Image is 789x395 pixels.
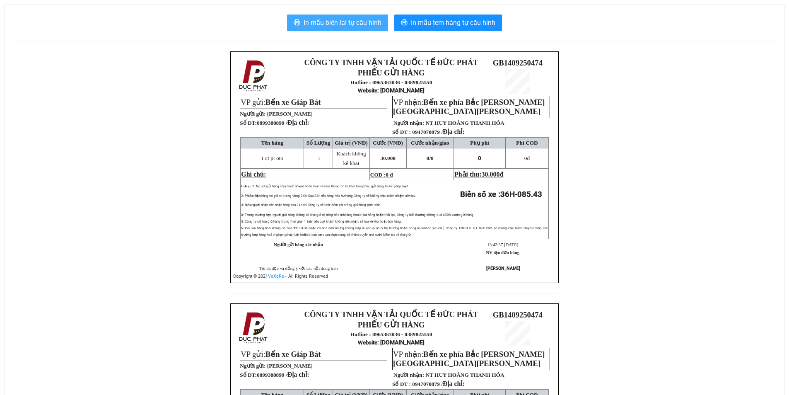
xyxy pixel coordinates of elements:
[350,331,432,337] strong: Hotline : 0965363036 - 0389825550
[373,140,403,146] span: Cước (VNĐ)
[287,371,309,378] span: Địa chỉ:
[392,381,411,387] strong: Số ĐT :
[493,310,543,319] span: GB1409250474
[335,140,368,146] span: Giá trị (VNĐ)
[431,155,434,161] span: 0
[393,120,424,126] strong: Người nhận:
[241,194,415,198] span: 2: Phiếu nhận hàng có giá trị trong vòng 24h. Sau 24h nếu hàng hóa hư hỏng Công ty sẽ không chịu ...
[411,140,449,146] span: Cước nhận/giao
[259,266,338,271] span: Tôi đã đọc và đồng ý với các nội dung trên
[304,58,478,67] strong: CÔNG TY TNHH VẬN TẢI QUỐC TẾ ĐỨC PHÁT
[470,140,489,146] span: Phụ phí
[393,372,424,378] strong: Người nhận:
[358,339,377,346] span: Website
[287,119,309,126] span: Địa chỉ:
[241,171,266,178] span: Ghi chú:
[265,350,321,359] span: Bến xe Giáp Bát
[412,381,465,387] span: 0947070879 /
[516,140,538,146] span: Phí COD
[240,372,309,378] strong: Số ĐT:
[393,350,545,368] span: Bến xe phía Bắc [PERSON_NAME][GEOGRAPHIC_DATA][PERSON_NAME]
[268,274,284,279] a: VeXeRe
[370,172,393,178] span: COD :
[318,155,321,161] span: 1
[233,274,328,279] span: Copyright © 2021 – All Rights Reserved
[425,372,504,378] span: NT HUY HOÀNG THANH HÓA
[240,120,309,126] strong: Số ĐT:
[257,372,309,378] span: 0899388899 /
[350,79,432,85] strong: Hotline : 0965363036 - 0389825550
[454,171,503,178] span: Phải thu:
[287,15,388,31] button: printerIn mẫu biên lai tự cấu hình
[411,17,495,28] span: In mẫu tem hàng tự cấu hình
[393,350,545,368] span: VP nhận:
[524,155,527,161] span: 0
[486,266,520,271] strong: [PERSON_NAME]
[241,184,251,188] span: Lưu ý:
[358,87,377,94] span: Website
[261,155,283,161] span: 1 ct pt oto
[267,111,313,117] span: [PERSON_NAME]
[241,213,474,217] span: 4: Trong trường hợp người gửi hàng không kê khai giá trị hàng hóa mà hàng hóa bị hư hỏng hoặc thấ...
[240,363,265,369] strong: Người gửi:
[236,310,271,345] img: logo
[380,155,396,161] span: 30.000
[265,98,321,107] span: Bến xe Giáp Bát
[386,172,393,178] span: 0 đ
[241,350,321,359] span: VP gửi:
[358,320,425,329] strong: PHIẾU GỬI HÀNG
[336,150,366,166] span: Khách không kê khai
[267,363,313,369] span: [PERSON_NAME]
[358,87,425,94] strong: : [DOMAIN_NAME]
[392,129,411,135] strong: Số ĐT :
[524,155,530,161] span: đ
[478,155,481,161] span: 0
[401,19,408,27] span: printer
[261,140,283,146] span: Tên hàng
[358,68,425,77] strong: PHIẾU GỬI HÀNG
[252,184,409,188] span: 1: Người gửi hàng chịu trách nhiệm hoàn toàn về mọi thông tin kê khai trên phiếu gửi hàng trước p...
[460,190,542,199] strong: Biển số xe :
[241,220,401,223] span: 5: Công ty chỉ lưu giữ hàng trong thời gian 1 tuần nếu quý khách không đến nhận, sẽ lưu về kho ho...
[241,98,321,107] span: VP gửi:
[294,19,300,27] span: printer
[482,171,500,178] span: 30.000
[240,111,265,117] strong: Người gửi:
[241,203,381,207] span: 3: Nếu người nhận đến nhận hàng sau 24h thì Công ty sẽ tính thêm phí trông giữ hàng phát sinh.
[306,140,331,146] span: Số Lượng
[427,155,434,161] span: 0/
[500,171,504,178] span: đ
[304,310,478,319] strong: CÔNG TY TNHH VẬN TẢI QUỐC TẾ ĐỨC PHÁT
[393,98,545,116] span: VP nhận:
[500,190,542,199] span: 36H-085.43
[493,58,543,67] span: GB1409250474
[393,98,545,116] span: Bến xe phía Bắc [PERSON_NAME][GEOGRAPHIC_DATA][PERSON_NAME]
[443,380,465,387] span: Địa chỉ:
[274,242,323,247] strong: Người gửi hàng xác nhận
[358,339,425,346] strong: : [DOMAIN_NAME]
[486,250,519,255] strong: NV tạo đơn hàng
[304,17,381,28] span: In mẫu biên lai tự cấu hình
[487,242,518,247] span: 13:42:37 [DATE]
[443,128,465,135] span: Địa chỉ:
[412,129,465,135] span: 0947070879 /
[236,58,271,93] img: logo
[425,120,504,126] span: NT HUY HOÀNG THANH HÓA
[394,15,502,31] button: printerIn mẫu tem hàng tự cấu hình
[257,120,309,126] span: 0899388899 /
[241,226,548,237] span: 6: Đối với hàng hoá không có hoá đơn GTGT hoặc có hoá đơn nhưng không hợp lệ (do quản lý thị trườ...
